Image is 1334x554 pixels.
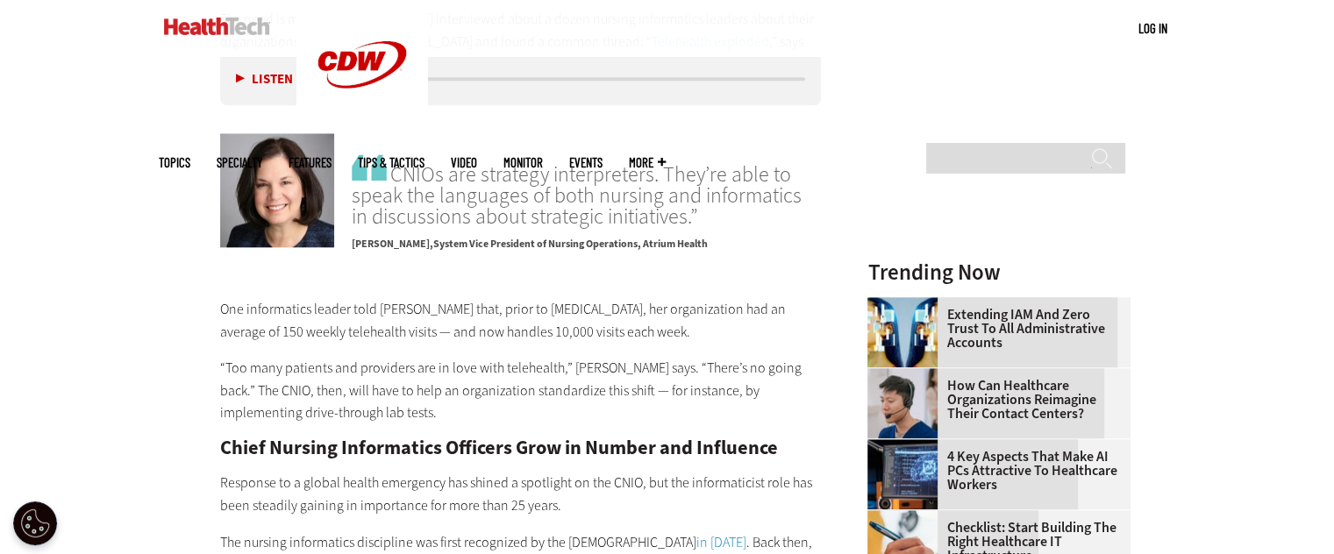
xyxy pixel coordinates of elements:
[13,501,57,545] div: Cookie Settings
[867,261,1131,283] h3: Trending Now
[867,297,946,311] a: abstract image of woman with pixelated face
[867,450,1120,492] a: 4 Key Aspects That Make AI PCs Attractive to Healthcare Workers
[352,227,821,252] p: System Vice President of Nursing Operations, Atrium Health
[629,156,666,169] span: More
[358,156,424,169] a: Tips & Tactics
[13,501,57,545] button: Open Preferences
[867,368,946,382] a: Healthcare contact center
[220,472,822,516] p: Response to a global health emergency has shined a spotlight on the CNIO, but the informaticist r...
[217,156,262,169] span: Specialty
[289,156,332,169] a: Features
[569,156,603,169] a: Events
[1138,20,1167,36] a: Log in
[1138,19,1167,38] div: User menu
[867,308,1120,350] a: Extending IAM and Zero Trust to All Administrative Accounts
[352,151,821,227] span: CNIOs are strategy interpreters. They’re able to speak the languages of both nursing and informat...
[867,439,938,509] img: Desktop monitor with brain AI concept
[867,368,938,438] img: Healthcare contact center
[696,533,746,551] a: in [DATE]
[867,297,938,367] img: abstract image of woman with pixelated face
[867,379,1120,421] a: How Can Healthcare Organizations Reimagine Their Contact Centers?
[867,439,946,453] a: Desktop monitor with brain AI concept
[451,156,477,169] a: Video
[352,237,433,251] span: [PERSON_NAME]
[164,18,270,35] img: Home
[220,298,822,343] p: One informatics leader told [PERSON_NAME] that, prior to [MEDICAL_DATA], her organization had an ...
[503,156,543,169] a: MonITor
[220,438,822,458] h2: Chief Nursing Informatics Officers Grow in Number and Influence
[220,357,822,424] p: “Too many patients and providers are in love with telehealth,” [PERSON_NAME] says. “There’s no go...
[296,116,428,134] a: CDW
[159,156,190,169] span: Topics
[867,510,946,524] a: Person with a clipboard checking a list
